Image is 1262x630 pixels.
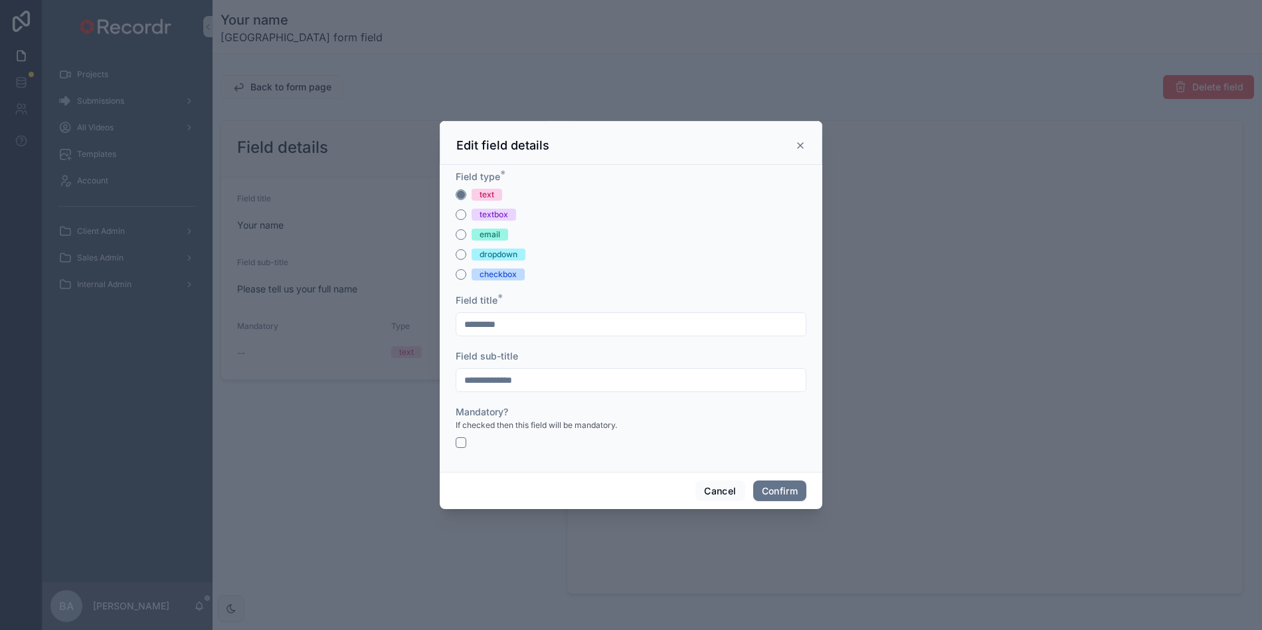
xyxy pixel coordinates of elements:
button: Confirm [753,480,806,502]
span: Mandatory? [456,406,508,417]
div: dropdown [480,249,517,261]
span: If checked then this field will be mandatory. [456,420,617,431]
div: text [480,189,494,201]
div: textbox [480,209,508,221]
div: checkbox [480,268,517,280]
span: Field sub-title [456,350,518,362]
div: email [480,229,500,241]
button: Cancel [695,480,745,502]
h3: Edit field details [456,138,549,154]
span: Field title [456,294,497,306]
span: Field type [456,171,500,182]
